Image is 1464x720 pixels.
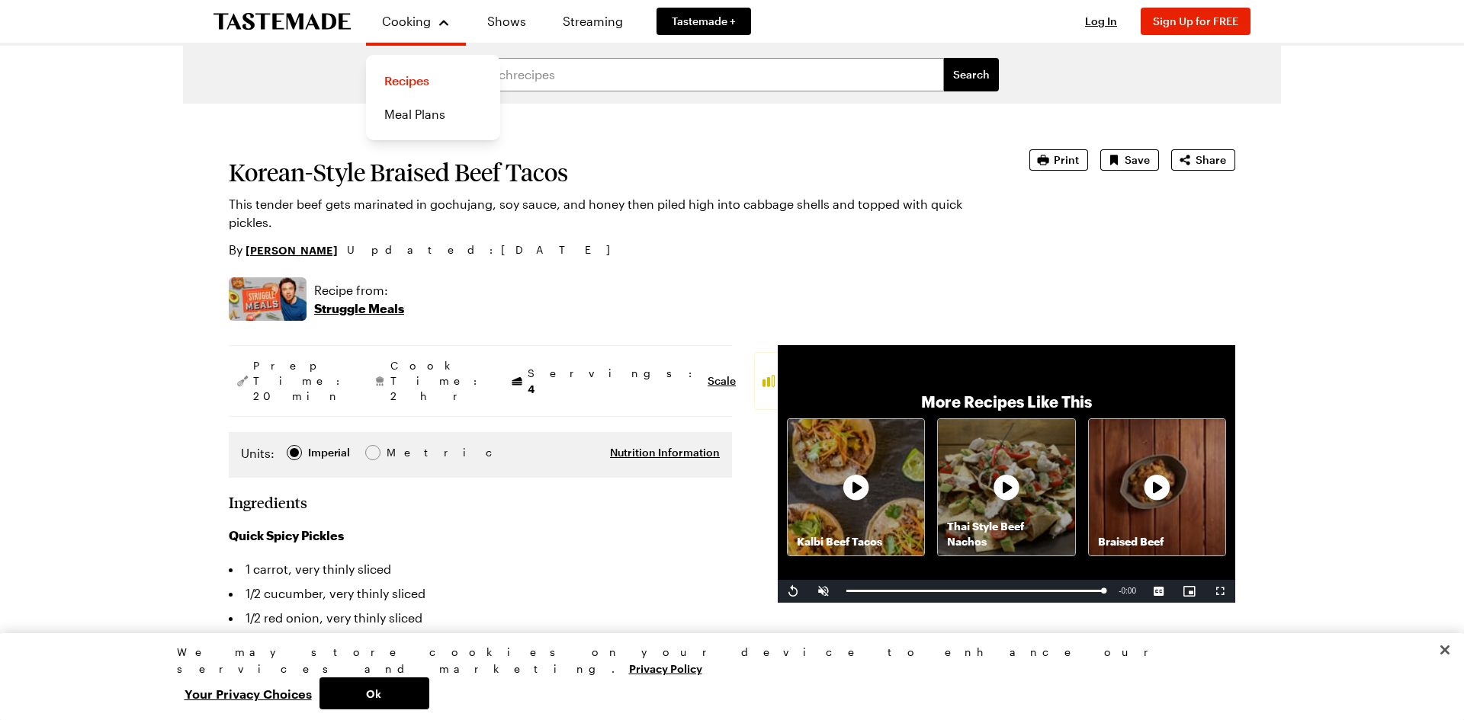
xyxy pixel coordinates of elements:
[241,444,274,462] label: Units:
[229,277,307,321] img: Show where recipe is used
[387,444,419,461] div: Metric
[246,242,338,258] a: [PERSON_NAME]
[229,493,307,511] h2: Ingredients
[213,13,351,30] a: To Tastemade Home Page
[610,445,720,460] button: Nutrition Information
[1196,152,1226,168] span: Share
[953,67,990,82] span: Search
[1071,14,1132,29] button: Log In
[347,242,625,258] span: Updated : [DATE]
[314,299,404,318] p: Struggle Meals
[1125,152,1150,168] span: Save
[1141,8,1250,35] button: Sign Up for FREE
[528,366,700,397] span: Servings:
[937,418,1075,556] a: Thai Style Beef NachosRecipe image thumbnail
[1089,534,1225,549] p: Braised Beef
[229,526,732,545] h3: Quick Spicy Pickles
[375,98,491,131] a: Meal Plans
[1085,14,1117,27] span: Log In
[390,358,485,404] span: Cook Time: 2 hr
[672,14,736,29] span: Tastemade +
[1054,152,1079,168] span: Print
[938,519,1074,549] p: Thai Style Beef Nachos
[846,590,1103,592] div: Progress Bar
[921,391,1092,412] p: More Recipes Like This
[177,644,1275,677] div: We may store cookies on your device to enhance our services and marketing.
[708,373,736,389] button: Scale
[253,358,348,404] span: Prep Time: 20 min
[177,644,1275,709] div: Privacy
[1144,580,1174,603] button: Captions
[387,444,420,461] span: Metric
[1122,587,1136,595] span: 0:00
[177,677,319,709] button: Your Privacy Choices
[788,534,924,549] p: Kalbi Beef Tacos
[229,606,732,630] li: 1/2 red onion, very thinly sliced
[229,195,987,232] p: This tender beef gets marinated in gochujang, soy sauce, and honey then piled high into cabbage s...
[1153,14,1238,27] span: Sign Up for FREE
[314,281,404,299] p: Recipe from:
[382,14,431,28] span: Cooking
[528,381,535,395] span: 4
[1174,580,1205,603] button: Picture-in-Picture
[229,581,732,606] li: 1/2 cucumber, very thinly sliced
[944,58,999,91] button: filters
[241,444,419,466] div: Imperial Metric
[229,630,732,654] li: 1 cup water
[308,444,350,461] div: Imperial
[787,418,925,556] a: Kalbi Beef TacosRecipe image thumbnail
[375,64,491,98] a: Recipes
[1029,149,1088,171] button: Print
[657,8,751,35] a: Tastemade +
[1205,580,1235,603] button: Fullscreen
[229,241,338,259] p: By
[808,580,839,603] button: Unmute
[381,6,451,37] button: Cooking
[1119,587,1121,595] span: -
[308,444,352,461] span: Imperial
[366,55,500,140] div: Cooking
[778,580,808,603] button: Replay
[229,557,732,581] li: 1 carrot, very thinly sliced
[314,281,404,318] a: Recipe from:Struggle Meals
[319,677,429,709] button: Ok
[1171,149,1235,171] button: Share
[1428,633,1462,667] button: Close
[1100,149,1159,171] button: Save recipe
[229,158,987,186] h1: Korean-Style Braised Beef Tacos
[1088,418,1226,556] a: Braised BeefRecipe image thumbnail
[629,661,702,675] a: More information about your privacy, opens in a new tab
